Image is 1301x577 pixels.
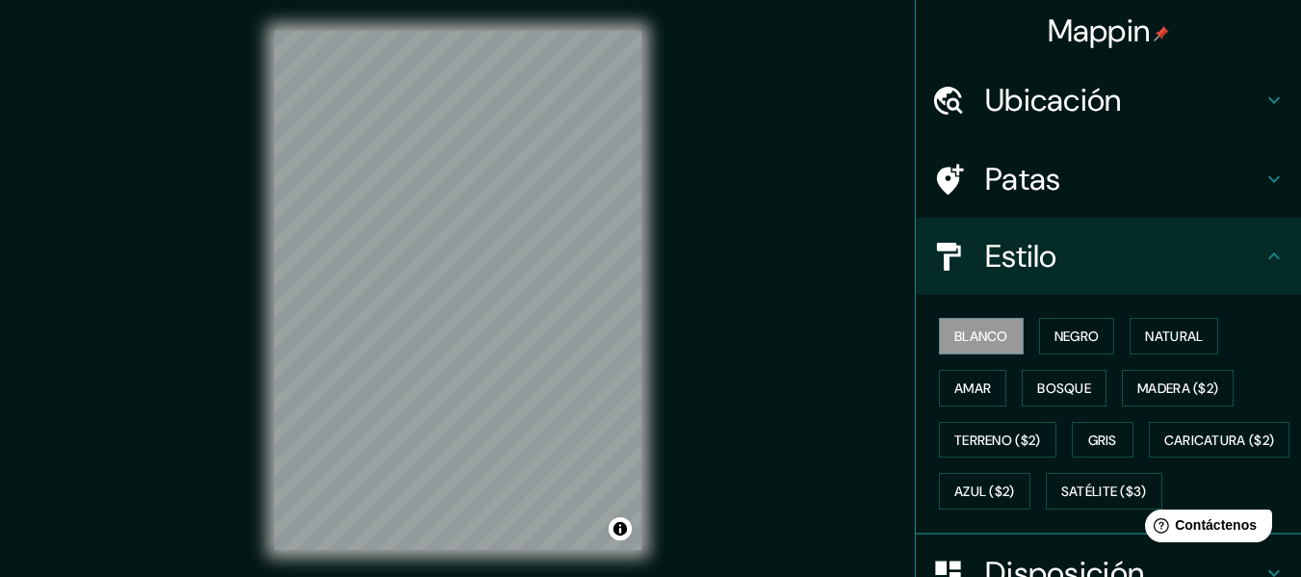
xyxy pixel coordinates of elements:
[1122,370,1234,407] button: Madera ($2)
[1149,422,1290,459] button: Caricatura ($2)
[1039,318,1115,354] button: Negro
[1072,422,1133,459] button: Gris
[954,328,1008,345] font: Blanco
[1048,11,1151,51] font: Mappin
[1164,432,1275,449] font: Caricatura ($2)
[985,80,1122,120] font: Ubicación
[1022,370,1106,407] button: Bosque
[954,484,1015,501] font: Azul ($2)
[1145,328,1203,345] font: Natural
[985,159,1061,199] font: Patas
[1046,473,1162,510] button: Satélite ($3)
[939,422,1056,459] button: Terreno ($2)
[939,473,1030,510] button: Azul ($2)
[939,370,1006,407] button: Amar
[1061,484,1147,501] font: Satélite ($3)
[1137,380,1218,397] font: Madera ($2)
[274,31,641,550] canvas: Mapa
[1037,380,1091,397] font: Bosque
[609,517,632,540] button: Activar o desactivar atribución
[985,236,1057,276] font: Estilo
[954,432,1041,449] font: Terreno ($2)
[1130,502,1280,556] iframe: Lanzador de widgets de ayuda
[916,62,1301,139] div: Ubicación
[1130,318,1218,354] button: Natural
[916,141,1301,218] div: Patas
[939,318,1024,354] button: Blanco
[916,218,1301,295] div: Estilo
[954,380,991,397] font: Amar
[1088,432,1117,449] font: Gris
[1054,328,1100,345] font: Negro
[1154,26,1169,41] img: pin-icon.png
